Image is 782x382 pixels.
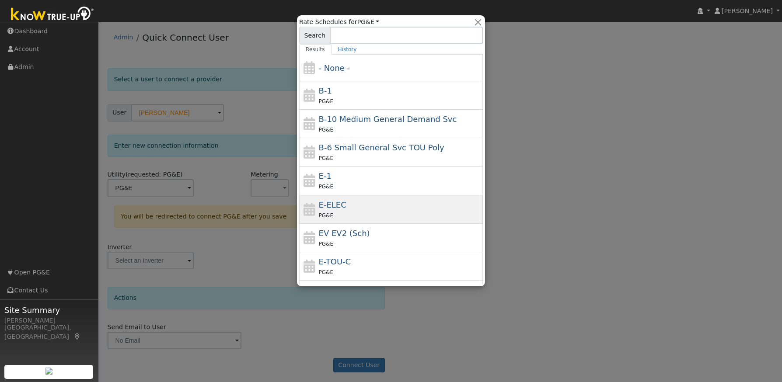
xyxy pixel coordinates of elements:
[357,18,380,25] a: PG&E
[319,127,333,133] span: PG&E
[319,171,332,181] span: E-1
[299,27,330,44] span: Search
[319,257,351,266] span: E-TOU-C
[319,86,332,95] span: B-1
[4,304,94,316] span: Site Summary
[73,333,81,340] a: Map
[319,155,333,161] span: PG&E
[4,316,94,325] div: [PERSON_NAME]
[319,115,457,124] span: B-10 Medium General Demand Service (Primary Voltage)
[319,98,333,104] span: PG&E
[319,229,370,238] span: Electric Vehicle EV2 (Sch)
[4,323,94,341] div: [GEOGRAPHIC_DATA], [GEOGRAPHIC_DATA]
[7,5,98,24] img: Know True-Up
[319,200,346,209] span: E-ELEC
[319,269,333,275] span: PG&E
[319,184,333,190] span: PG&E
[319,241,333,247] span: PG&E
[319,212,333,219] span: PG&E
[332,44,363,55] a: History
[722,7,773,14] span: [PERSON_NAME]
[319,143,444,152] span: B-6 Small General Service TOU Poly Phase
[319,63,350,73] span: - None -
[45,368,52,375] img: retrieve
[299,17,379,27] span: Rate Schedules for
[299,44,332,55] a: Results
